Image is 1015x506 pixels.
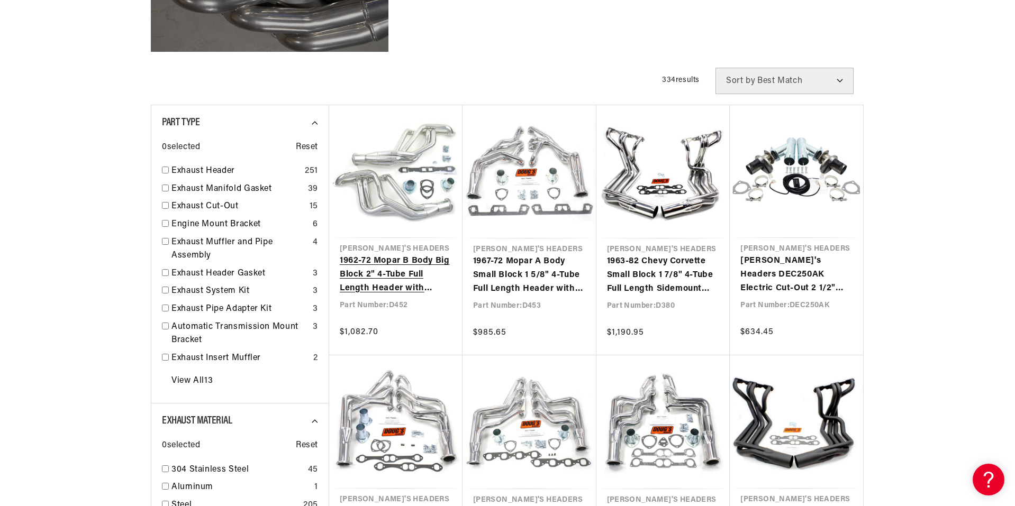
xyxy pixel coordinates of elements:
a: Exhaust Pipe Adapter Kit [171,302,309,316]
a: View All 13 [171,374,213,388]
a: 304 Stainless Steel [171,463,304,477]
span: 0 selected [162,439,200,453]
div: 3 [313,302,318,316]
a: Engine Mount Bracket [171,218,309,232]
a: 1962-72 Mopar B Body Big Block 2" 4-Tube Full Length Header with Metallic Ceramic Coating [340,254,452,295]
span: Part Type [162,117,200,128]
span: 0 selected [162,141,200,154]
a: Exhaust Muffler and Pipe Assembly [171,236,309,263]
span: Reset [296,439,318,453]
div: 45 [308,463,318,477]
div: 1 [314,481,318,494]
a: 1967-72 Mopar A Body Small Block 1 5/8" 4-Tube Full Length Header with Metallic Ceramic Coating [473,255,586,296]
a: Exhaust Cut-Out [171,200,305,214]
div: 251 [305,164,318,178]
a: Automatic Transmission Mount Bracket [171,320,309,347]
span: Sort by [726,77,755,85]
span: 334 results [662,76,700,84]
div: 39 [308,182,318,196]
a: 1963-82 Chevy Corvette Small Block 1 7/8" 4-Tube Full Length Sidemount Header with Metallic Ceram... [607,255,720,296]
div: 3 [313,284,318,298]
select: Sort by [715,68,854,94]
div: 3 [313,320,318,334]
a: Exhaust Header Gasket [171,267,309,281]
a: Exhaust Header [171,164,301,178]
div: 4 [313,236,318,250]
div: 3 [313,267,318,281]
a: Exhaust System Kit [171,284,309,298]
a: Exhaust Insert Muffler [171,352,309,365]
span: Exhaust Material [162,416,232,426]
div: 6 [313,218,318,232]
a: Exhaust Manifold Gasket [171,182,304,196]
div: 15 [310,200,318,214]
div: 2 [313,352,318,365]
a: Aluminum [171,481,310,494]
span: Reset [296,141,318,154]
a: [PERSON_NAME]'s Headers DEC250AK Electric Cut-Out 2 1/2" Pair with Hook-Up Kit [740,254,853,295]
